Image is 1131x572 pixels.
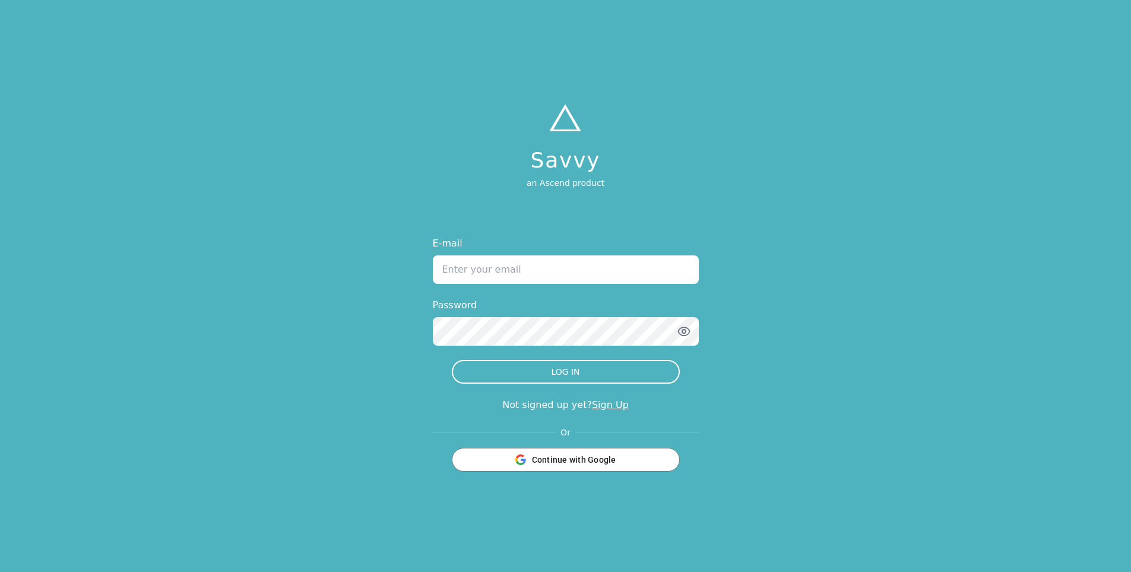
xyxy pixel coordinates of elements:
[502,399,592,410] span: Not signed up yet?
[452,360,680,384] button: LOG IN
[433,298,699,312] label: Password
[433,236,699,251] label: E-mail
[452,448,680,472] button: Continue with Google
[592,399,629,410] a: Sign Up
[527,177,604,189] p: an Ascend product
[433,255,699,284] input: Enter your email
[527,148,604,172] h1: Savvy
[556,426,575,438] span: Or
[532,454,616,466] span: Continue with Google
